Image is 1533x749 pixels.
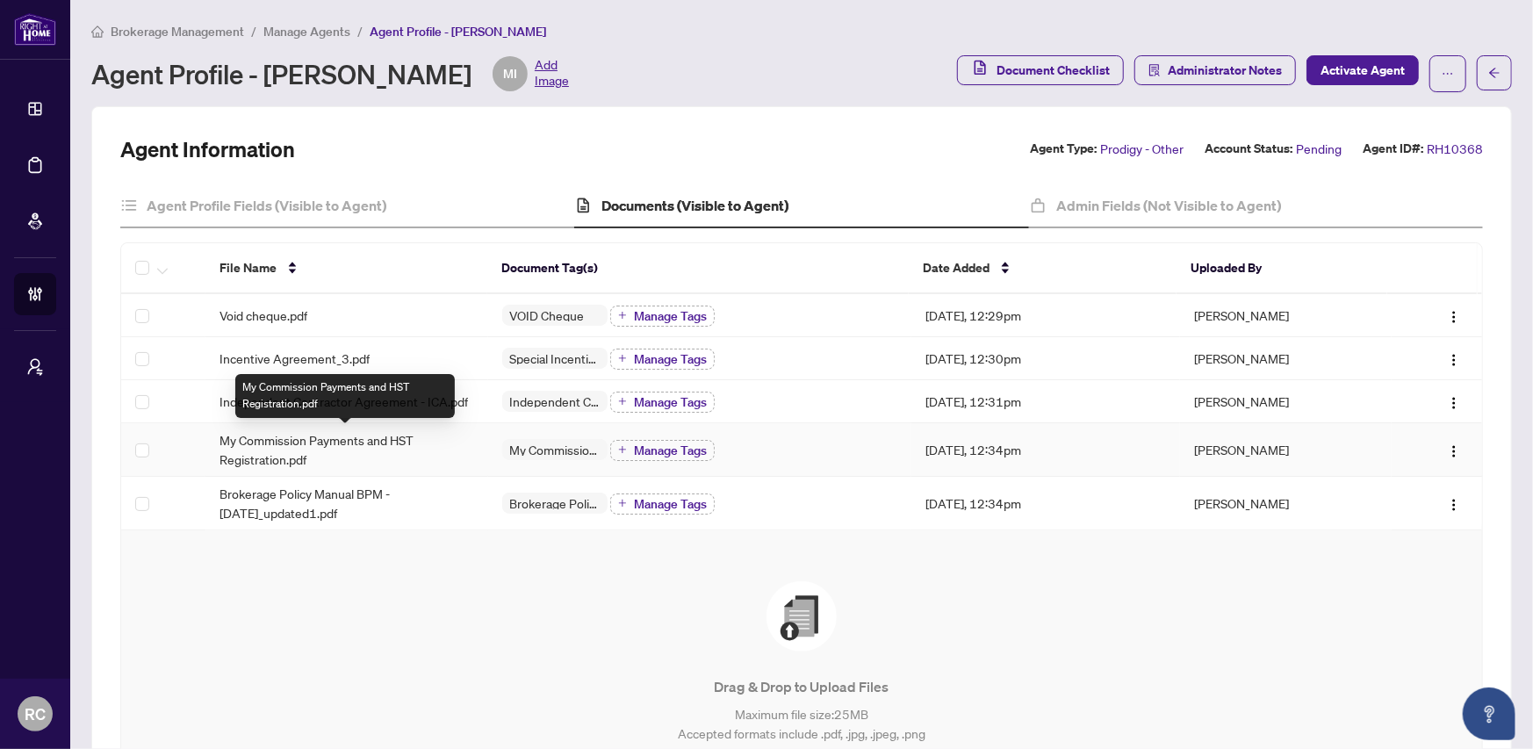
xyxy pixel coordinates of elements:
[1180,380,1392,423] td: [PERSON_NAME]
[923,258,990,277] span: Date Added
[156,704,1447,743] p: Maximum file size: 25 MB Accepted formats include .pdf, .jpg, .jpeg, .png
[220,392,468,411] span: Independent Contractor Agreement - ICA.pdf
[618,311,627,320] span: plus
[111,24,244,40] span: Brokerage Management
[634,353,707,365] span: Manage Tags
[1427,139,1483,159] span: RH10368
[1180,337,1392,380] td: [PERSON_NAME]
[1440,387,1468,415] button: Logo
[156,676,1447,697] p: Drag & Drop to Upload Files
[618,354,627,363] span: plus
[251,21,256,41] li: /
[1440,489,1468,517] button: Logo
[502,497,608,509] span: Brokerage Policy Manual
[1440,301,1468,329] button: Logo
[220,306,307,325] span: Void cheque.pdf
[220,349,370,368] span: Incentive Agreement_3.pdf
[1447,396,1461,410] img: Logo
[610,440,715,461] button: Manage Tags
[957,55,1124,85] button: Document Checklist
[1180,477,1392,530] td: [PERSON_NAME]
[220,258,277,277] span: File Name
[26,358,44,376] span: user-switch
[1447,444,1461,458] img: Logo
[1134,55,1296,85] button: Administrator Notes
[205,243,487,294] th: File Name
[1177,243,1387,294] th: Uploaded By
[1306,55,1419,85] button: Activate Agent
[14,13,56,46] img: logo
[91,56,569,91] div: Agent Profile - [PERSON_NAME]
[602,195,789,216] h4: Documents (Visible to Agent)
[1180,423,1392,477] td: [PERSON_NAME]
[91,25,104,38] span: home
[370,24,546,40] span: Agent Profile - [PERSON_NAME]
[610,306,715,327] button: Manage Tags
[618,445,627,454] span: plus
[503,64,517,83] span: MI
[1363,139,1423,159] label: Agent ID#:
[1168,56,1282,84] span: Administrator Notes
[634,396,707,408] span: Manage Tags
[911,423,1179,477] td: [DATE], 12:34pm
[502,352,608,364] span: Special Incentive Agreement
[502,395,608,407] span: Independent Contractor Agreement
[1296,139,1342,159] span: Pending
[766,581,837,652] img: File Upload
[1447,498,1461,512] img: Logo
[502,309,591,321] span: VOID Cheque
[263,24,350,40] span: Manage Agents
[1442,68,1454,80] span: ellipsis
[1148,64,1161,76] span: solution
[357,21,363,41] li: /
[610,349,715,370] button: Manage Tags
[235,374,455,418] div: My Commission Payments and HST Registration.pdf
[911,294,1179,337] td: [DATE], 12:29pm
[634,310,707,322] span: Manage Tags
[120,135,295,163] h2: Agent Information
[618,397,627,406] span: plus
[220,430,474,469] span: My Commission Payments and HST Registration.pdf
[610,392,715,413] button: Manage Tags
[1205,139,1292,159] label: Account Status:
[1463,688,1515,740] button: Open asap
[1056,195,1281,216] h4: Admin Fields (Not Visible to Agent)
[618,499,627,508] span: plus
[502,443,608,456] span: My Commission Payments and HST Registration
[911,380,1179,423] td: [DATE], 12:31pm
[1488,67,1501,79] span: arrow-left
[147,195,386,216] h4: Agent Profile Fields (Visible to Agent)
[997,56,1110,84] span: Document Checklist
[911,477,1179,530] td: [DATE], 12:34pm
[220,484,474,522] span: Brokerage Policy Manual BPM - [DATE]_updated1.pdf
[634,498,707,510] span: Manage Tags
[1447,353,1461,367] img: Logo
[634,444,707,457] span: Manage Tags
[1447,310,1461,324] img: Logo
[25,702,46,726] span: RC
[610,493,715,515] button: Manage Tags
[1321,56,1405,84] span: Activate Agent
[1180,294,1392,337] td: [PERSON_NAME]
[535,56,569,91] span: Add Image
[909,243,1177,294] th: Date Added
[487,243,910,294] th: Document Tag(s)
[1440,344,1468,372] button: Logo
[911,337,1179,380] td: [DATE], 12:30pm
[1030,139,1097,159] label: Agent Type:
[1100,139,1184,159] span: Prodigy - Other
[1440,436,1468,464] button: Logo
